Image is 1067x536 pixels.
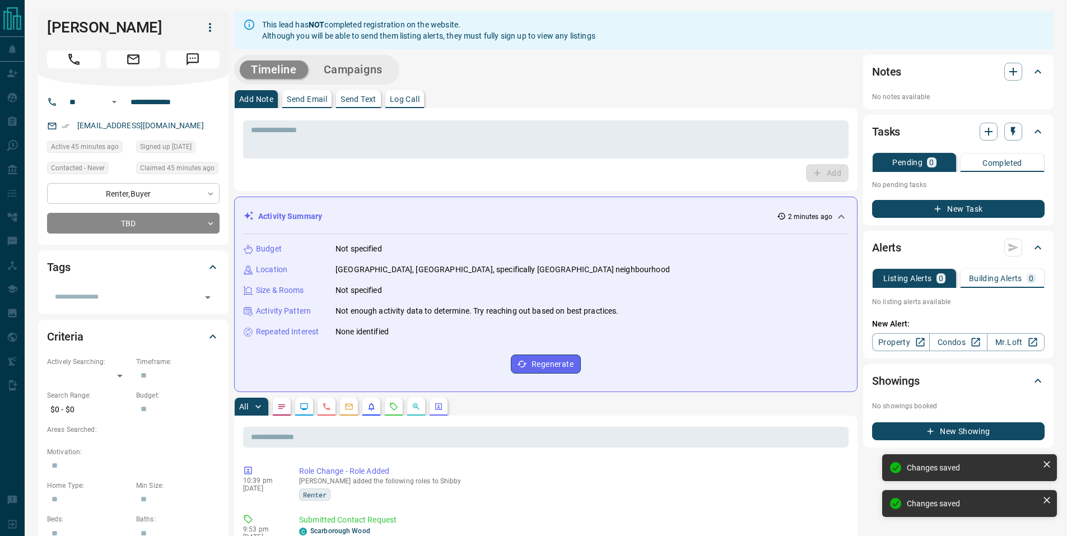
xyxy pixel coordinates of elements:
div: Alerts [872,234,1045,261]
p: Location [256,264,287,276]
div: Criteria [47,323,220,350]
svg: Requests [389,402,398,411]
button: Timeline [240,60,308,79]
h2: Alerts [872,239,901,257]
div: Tasks [872,118,1045,145]
div: Thu Sep 11 2025 [136,162,220,178]
button: Open [108,95,121,109]
p: Send Text [341,95,376,103]
span: Signed up [DATE] [140,141,192,152]
p: Not specified [336,285,382,296]
p: Size & Rooms [256,285,304,296]
svg: Listing Alerts [367,402,376,411]
p: [GEOGRAPHIC_DATA], [GEOGRAPHIC_DATA], specifically [GEOGRAPHIC_DATA] neighbourhood [336,264,670,276]
h2: Showings [872,372,920,390]
p: Areas Searched: [47,425,220,435]
a: Mr.Loft [987,333,1045,351]
p: Not enough activity data to determine. Try reaching out based on best practices. [336,305,619,317]
strong: NOT [309,20,324,29]
div: Changes saved [907,463,1038,472]
span: Active 45 minutes ago [51,141,119,152]
p: New Alert: [872,318,1045,330]
p: 10:39 pm [243,477,282,484]
p: None identified [336,326,389,338]
p: Role Change - Role Added [299,465,844,477]
a: Condos [929,333,987,351]
button: Regenerate [511,355,581,374]
div: Renter , Buyer [47,183,220,204]
div: Activity Summary2 minutes ago [244,206,848,227]
p: Not specified [336,243,382,255]
p: Pending [892,159,922,166]
svg: Agent Actions [434,402,443,411]
h2: Notes [872,63,901,81]
div: Thu Sep 11 2025 [47,141,131,156]
svg: Lead Browsing Activity [300,402,309,411]
p: Send Email [287,95,327,103]
div: TBD [47,213,220,234]
p: Home Type: [47,481,131,491]
span: Renter [303,489,327,500]
p: Listing Alerts [883,274,932,282]
svg: Notes [277,402,286,411]
div: Sat Jul 05 2025 [136,141,220,156]
svg: Opportunities [412,402,421,411]
p: Search Range: [47,390,131,400]
svg: Emails [344,402,353,411]
p: No listing alerts available [872,297,1045,307]
p: Log Call [390,95,420,103]
p: Motivation: [47,447,220,457]
p: 0 [1029,274,1033,282]
p: All [239,403,248,411]
svg: Calls [322,402,331,411]
p: Budget: [136,390,220,400]
p: [PERSON_NAME] added the following roles to Shibby [299,477,844,485]
p: No pending tasks [872,176,1045,193]
h2: Tags [47,258,70,276]
p: Budget [256,243,282,255]
p: Submitted Contact Request [299,514,844,526]
p: [DATE] [243,484,282,492]
p: Beds: [47,514,131,524]
button: Open [200,290,216,305]
p: Timeframe: [136,357,220,367]
p: Building Alerts [969,274,1022,282]
p: Actively Searching: [47,357,131,367]
p: Completed [982,159,1022,167]
p: Repeated Interest [256,326,319,338]
span: Message [166,50,220,68]
a: [EMAIL_ADDRESS][DOMAIN_NAME] [77,121,204,130]
button: New Task [872,200,1045,218]
a: Property [872,333,930,351]
p: $0 - $0 [47,400,131,419]
p: 0 [939,274,943,282]
span: Contacted - Never [51,162,105,174]
p: Min Size: [136,481,220,491]
button: Campaigns [313,60,394,79]
div: This lead has completed registration on the website. Although you will be able to send them listi... [262,15,595,46]
p: Activity Pattern [256,305,311,317]
p: No notes available [872,92,1045,102]
p: Baths: [136,514,220,524]
div: condos.ca [299,528,307,535]
button: New Showing [872,422,1045,440]
a: Scarborough Wood [310,527,370,535]
span: Call [47,50,101,68]
p: 0 [929,159,934,166]
p: No showings booked [872,401,1045,411]
div: Notes [872,58,1045,85]
p: Activity Summary [258,211,322,222]
h1: [PERSON_NAME] [47,18,184,36]
div: Tags [47,254,220,281]
svg: Email Verified [62,122,69,130]
p: 9:53 pm [243,525,282,533]
p: 2 minutes ago [788,212,832,222]
span: Email [106,50,160,68]
div: Changes saved [907,499,1038,508]
span: Claimed 45 minutes ago [140,162,215,174]
p: Add Note [239,95,273,103]
h2: Tasks [872,123,900,141]
h2: Criteria [47,328,83,346]
div: Showings [872,367,1045,394]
